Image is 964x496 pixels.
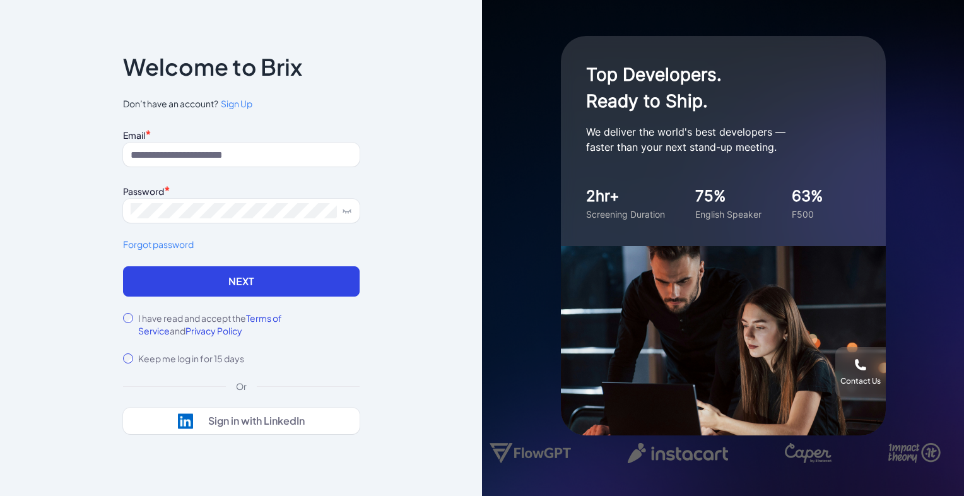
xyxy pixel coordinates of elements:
[123,97,360,110] span: Don’t have an account?
[123,57,302,77] p: Welcome to Brix
[123,238,360,251] a: Forgot password
[586,124,838,155] p: We deliver the world's best developers — faster than your next stand-up meeting.
[221,98,252,109] span: Sign Up
[792,208,823,221] div: F500
[123,408,360,434] button: Sign in with LinkedIn
[123,266,360,297] button: Next
[586,185,665,208] div: 2hr+
[840,376,881,386] div: Contact Us
[695,185,761,208] div: 75%
[218,97,252,110] a: Sign Up
[138,312,360,337] label: I have read and accept the and
[586,208,665,221] div: Screening Duration
[185,325,242,336] span: Privacy Policy
[226,380,257,393] div: Or
[123,129,145,141] label: Email
[835,347,886,398] button: Contact Us
[586,61,838,114] h1: Top Developers. Ready to Ship.
[208,415,305,427] div: Sign in with LinkedIn
[123,186,164,197] label: Password
[138,352,244,365] label: Keep me log in for 15 days
[792,185,823,208] div: 63%
[695,208,761,221] div: English Speaker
